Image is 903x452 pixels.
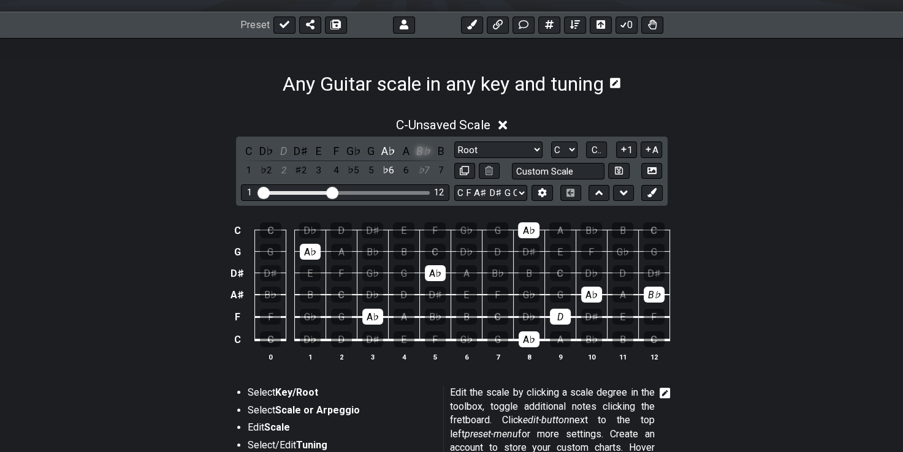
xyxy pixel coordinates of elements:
[248,404,435,421] li: Select
[586,141,607,158] button: C..
[260,244,281,260] div: G
[612,244,633,260] div: G♭
[264,421,290,433] strong: Scale
[487,331,508,347] div: G
[248,421,435,438] li: Edit
[325,17,347,34] button: Save As (makes a copy)
[519,309,539,325] div: D♭
[398,143,414,159] div: toggle pitch class
[331,244,352,260] div: A
[456,244,477,260] div: D♭
[454,185,527,202] select: Tuning
[550,287,571,303] div: G
[258,143,274,159] div: toggle pitch class
[456,331,477,347] div: G♭
[276,162,292,179] div: toggle scale degree
[393,17,415,34] button: Logout
[644,265,665,281] div: D♯
[362,309,383,325] div: A♭
[331,287,352,303] div: C
[551,141,577,158] select: Tonic/Root
[293,143,309,159] div: toggle pitch class
[241,184,449,201] div: Visible fret range
[550,309,571,325] div: D
[612,265,633,281] div: D
[241,162,257,179] div: toggle scale degree
[612,287,633,303] div: A
[396,118,490,132] span: C - Unsaved Scale
[300,265,321,281] div: E
[300,287,321,303] div: B
[363,162,379,179] div: toggle scale degree
[532,185,552,202] button: Edit Tuning
[641,141,662,158] button: A
[454,163,475,179] button: Copy
[357,350,388,363] th: 3
[228,263,246,284] td: D♯
[419,350,451,363] th: 5
[644,331,665,347] div: C
[616,141,637,158] button: 1
[331,309,352,325] div: G
[260,331,281,347] div: C
[641,185,662,202] button: Add marker
[425,287,446,303] div: D♯
[362,287,383,303] div: D♭
[326,350,357,363] th: 2
[296,439,327,451] strong: Tuning
[394,244,414,260] div: B
[300,244,321,260] div: A♭
[346,143,362,159] div: toggle pitch class
[519,244,539,260] div: D♯
[451,350,482,363] th: 6
[260,265,281,281] div: D♯
[424,222,446,238] div: F
[608,163,629,179] button: Store user defined scale
[456,287,477,303] div: E
[260,287,281,303] div: B♭
[362,222,383,238] div: D♯
[641,163,662,179] button: Create Image
[454,141,543,158] select: Scale
[581,222,602,238] div: B♭
[644,287,665,303] div: B♭
[311,162,327,179] div: toggle scale degree
[461,17,483,34] button: Add an identical marker to each fretkit.
[660,386,671,401] i: Edit
[487,244,508,260] div: D
[260,222,281,238] div: C
[613,185,634,202] button: Move down
[549,222,571,238] div: A
[487,309,508,325] div: C
[275,404,360,416] strong: Scale or Arpeggio
[433,143,449,159] div: toggle pitch class
[381,162,397,179] div: toggle scale degree
[487,287,508,303] div: F
[644,244,665,260] div: G
[576,350,607,363] th: 10
[482,350,513,363] th: 7
[276,143,292,159] div: toggle pitch class
[433,162,449,179] div: toggle scale degree
[228,241,246,263] td: G
[394,287,414,303] div: D
[362,331,383,347] div: D♯
[293,162,309,179] div: toggle scale degree
[398,162,414,179] div: toggle scale degree
[538,17,560,34] button: Add scale/chord fretkit item
[550,265,571,281] div: C
[607,350,638,363] th: 11
[612,331,633,347] div: B
[283,72,604,96] h1: Click to edit
[581,309,602,325] div: D♯
[394,309,414,325] div: A
[228,284,246,306] td: A♯
[581,244,602,260] div: F
[581,287,602,303] div: A♭
[255,350,286,363] th: 0
[643,222,665,238] div: C
[247,187,252,198] div: 1
[581,331,602,347] div: B♭
[381,143,397,159] div: toggle pitch class
[248,386,435,403] li: Select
